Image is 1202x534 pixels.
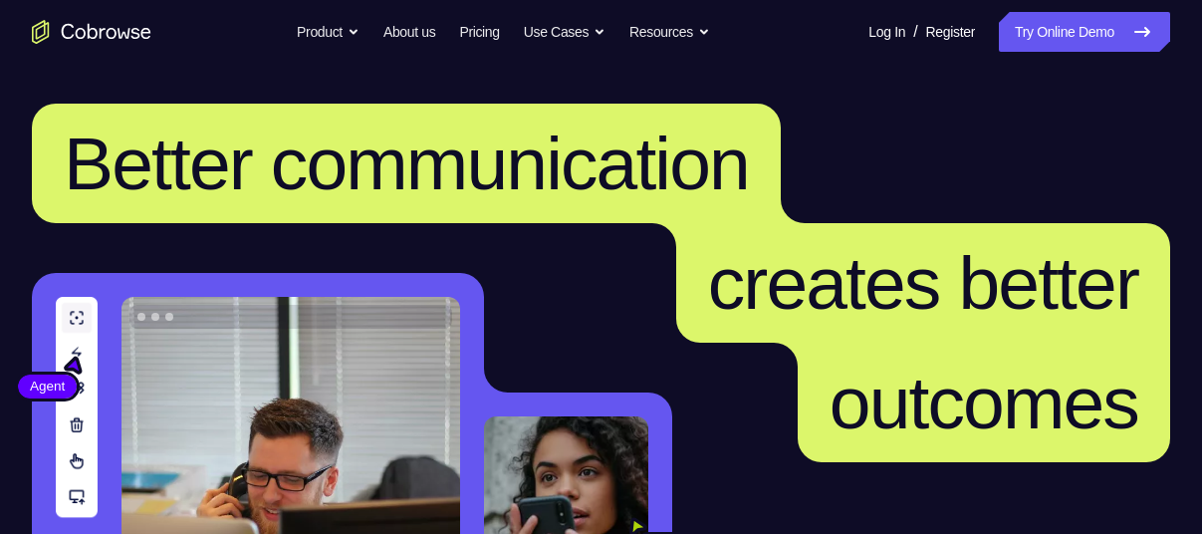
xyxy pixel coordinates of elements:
[830,361,1138,444] span: outcomes
[629,12,710,52] button: Resources
[64,122,749,205] span: Better communication
[708,241,1138,325] span: creates better
[999,12,1170,52] a: Try Online Demo
[32,20,151,44] a: Go to the home page
[524,12,605,52] button: Use Cases
[926,12,975,52] a: Register
[383,12,435,52] a: About us
[913,20,917,44] span: /
[868,12,905,52] a: Log In
[297,12,360,52] button: Product
[459,12,499,52] a: Pricing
